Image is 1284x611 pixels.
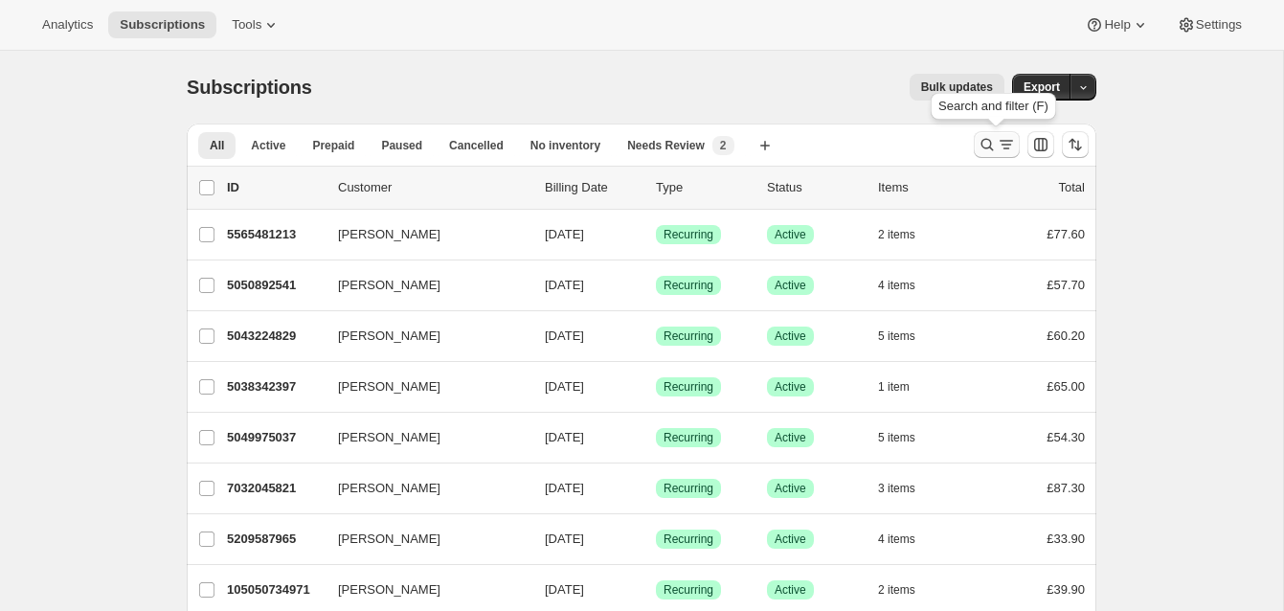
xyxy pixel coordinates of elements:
button: 5 items [878,323,936,350]
span: £87.30 [1047,481,1085,495]
span: Recurring [664,278,713,293]
button: Settings [1165,11,1253,38]
span: [DATE] [545,379,584,394]
button: Bulk updates [910,74,1004,101]
button: Sort the results [1062,131,1089,158]
span: 4 items [878,278,915,293]
span: Tools [232,17,261,33]
span: [DATE] [545,430,584,444]
span: 1 item [878,379,910,395]
span: 2 items [878,227,915,242]
p: 5050892541 [227,276,323,295]
button: Analytics [31,11,104,38]
span: Recurring [664,379,713,395]
div: Items [878,178,974,197]
button: Export [1012,74,1071,101]
span: 5 items [878,328,915,344]
span: Active [775,582,806,598]
p: Total [1059,178,1085,197]
button: [PERSON_NAME] [327,422,518,453]
span: [PERSON_NAME] [338,327,440,346]
div: 5209587965[PERSON_NAME][DATE]SuccessRecurringSuccessActive4 items£33.90 [227,526,1085,553]
span: £65.00 [1047,379,1085,394]
span: [PERSON_NAME] [338,479,440,498]
span: Active [775,379,806,395]
span: [DATE] [545,532,584,546]
span: 4 items [878,532,915,547]
span: Active [775,532,806,547]
span: Needs Review [627,138,705,153]
div: 5038342397[PERSON_NAME][DATE]SuccessRecurringSuccessActive1 item£65.00 [227,373,1085,400]
span: Active [775,278,806,293]
span: [DATE] [545,328,584,343]
button: [PERSON_NAME] [327,219,518,250]
span: Recurring [664,582,713,598]
span: Active [251,138,285,153]
div: 7032045821[PERSON_NAME][DATE]SuccessRecurringSuccessActive3 items£87.30 [227,475,1085,502]
span: Help [1104,17,1130,33]
p: 5209587965 [227,530,323,549]
span: [DATE] [545,278,584,292]
div: 5050892541[PERSON_NAME][DATE]SuccessRecurringSuccessActive4 items£57.70 [227,272,1085,299]
span: Recurring [664,328,713,344]
span: £60.20 [1047,328,1085,343]
span: 5 items [878,430,915,445]
button: Search and filter results [974,131,1020,158]
span: [DATE] [545,582,584,597]
p: 5038342397 [227,377,323,396]
p: 7032045821 [227,479,323,498]
span: 2 [720,138,727,153]
button: 4 items [878,526,936,553]
span: Active [775,328,806,344]
span: Subscriptions [187,77,312,98]
span: All [210,138,224,153]
span: Active [775,227,806,242]
button: Subscriptions [108,11,216,38]
span: Bulk updates [921,79,993,95]
div: Type [656,178,752,197]
span: £39.90 [1047,582,1085,597]
button: [PERSON_NAME] [327,372,518,402]
button: [PERSON_NAME] [327,473,518,504]
button: Customize table column order and visibility [1027,131,1054,158]
span: [PERSON_NAME] [338,580,440,600]
span: Active [775,430,806,445]
span: £33.90 [1047,532,1085,546]
button: 1 item [878,373,931,400]
button: [PERSON_NAME] [327,270,518,301]
div: IDCustomerBilling DateTypeStatusItemsTotal [227,178,1085,197]
span: [PERSON_NAME] [338,276,440,295]
span: Recurring [664,430,713,445]
span: [PERSON_NAME] [338,225,440,244]
span: Recurring [664,227,713,242]
span: 2 items [878,582,915,598]
span: Active [775,481,806,496]
span: [PERSON_NAME] [338,530,440,549]
button: Create new view [750,132,780,159]
button: 4 items [878,272,936,299]
span: £77.60 [1047,227,1085,241]
span: [DATE] [545,227,584,241]
span: Prepaid [312,138,354,153]
p: ID [227,178,323,197]
div: 105050734971[PERSON_NAME][DATE]SuccessRecurringSuccessActive2 items£39.90 [227,577,1085,603]
button: 5 items [878,424,936,451]
span: Export [1024,79,1060,95]
span: Recurring [664,532,713,547]
button: Help [1073,11,1160,38]
span: No inventory [530,138,600,153]
p: 5565481213 [227,225,323,244]
div: 5043224829[PERSON_NAME][DATE]SuccessRecurringSuccessActive5 items£60.20 [227,323,1085,350]
span: 3 items [878,481,915,496]
p: 5049975037 [227,428,323,447]
button: 2 items [878,577,936,603]
span: Recurring [664,481,713,496]
p: 105050734971 [227,580,323,600]
p: Billing Date [545,178,641,197]
button: [PERSON_NAME] [327,524,518,554]
div: 5565481213[PERSON_NAME][DATE]SuccessRecurringSuccessActive2 items£77.60 [227,221,1085,248]
span: Cancelled [449,138,504,153]
div: 5049975037[PERSON_NAME][DATE]SuccessRecurringSuccessActive5 items£54.30 [227,424,1085,451]
p: Customer [338,178,529,197]
button: [PERSON_NAME] [327,321,518,351]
